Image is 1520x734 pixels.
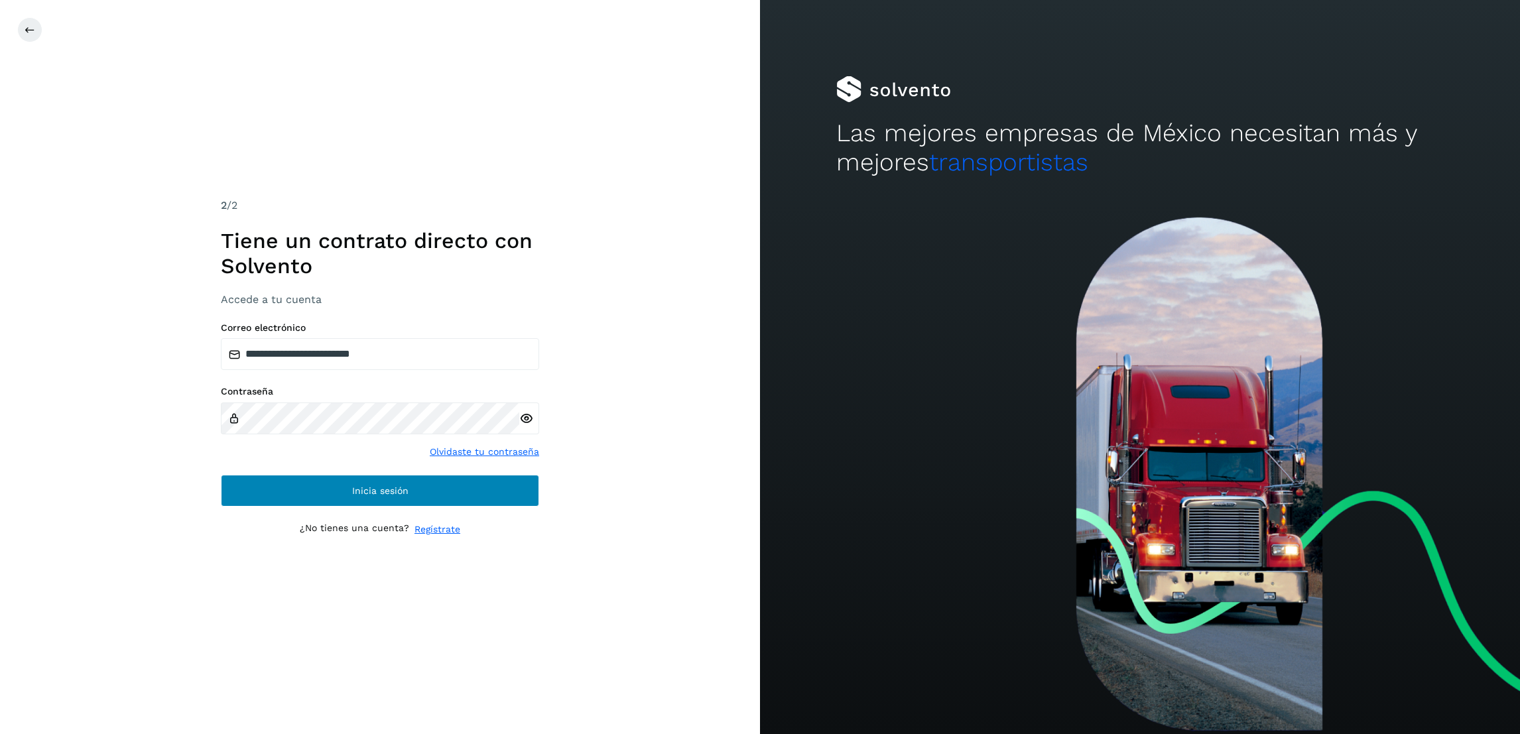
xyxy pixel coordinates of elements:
[300,522,409,536] p: ¿No tienes una cuenta?
[929,148,1088,176] span: transportistas
[221,322,539,334] label: Correo electrónico
[414,522,460,536] a: Regístrate
[221,198,539,214] div: /2
[221,228,539,279] h1: Tiene un contrato directo con Solvento
[221,386,539,397] label: Contraseña
[221,199,227,212] span: 2
[352,486,409,495] span: Inicia sesión
[430,445,539,459] a: Olvidaste tu contraseña
[221,475,539,507] button: Inicia sesión
[221,293,539,306] h3: Accede a tu cuenta
[836,119,1444,178] h2: Las mejores empresas de México necesitan más y mejores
